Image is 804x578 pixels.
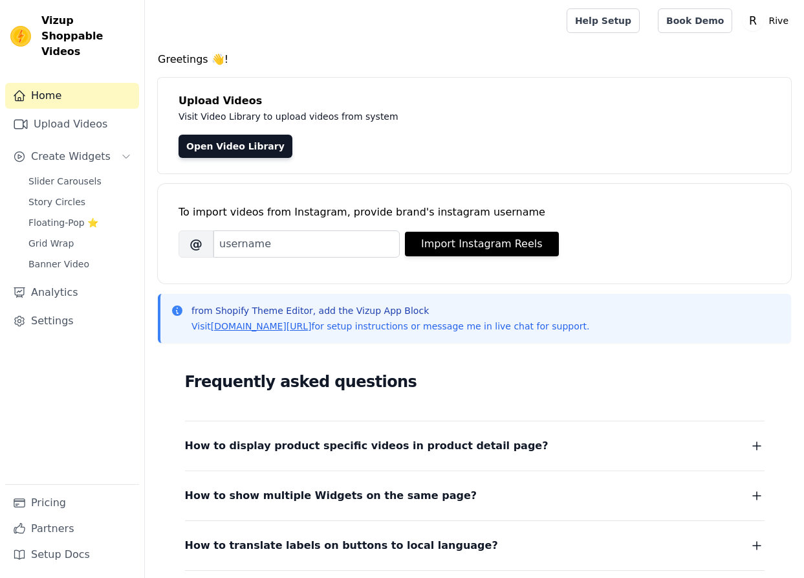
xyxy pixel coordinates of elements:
[179,230,213,258] span: @
[658,8,732,33] a: Book Demo
[185,537,765,555] button: How to translate labels on buttons to local language?
[28,216,98,229] span: Floating-Pop ⭐
[185,537,498,555] span: How to translate labels on buttons to local language?
[749,14,757,27] text: R
[185,437,549,455] span: How to display product specific videos in product detail page?
[21,234,139,252] a: Grid Wrap
[179,135,292,158] a: Open Video Library
[41,13,134,60] span: Vizup Shoppable Videos
[5,280,139,306] a: Analytics
[185,487,477,505] span: How to show multiple Widgets on the same page?
[405,232,559,256] button: Import Instagram Reels
[28,175,102,188] span: Slider Carousels
[21,255,139,273] a: Banner Video
[185,437,765,455] button: How to display product specific videos in product detail page?
[158,52,791,67] h4: Greetings 👋!
[28,258,89,271] span: Banner Video
[191,320,589,333] p: Visit for setup instructions or message me in live chat for support.
[5,111,139,137] a: Upload Videos
[28,237,74,250] span: Grid Wrap
[179,109,758,124] p: Visit Video Library to upload videos from system
[185,487,765,505] button: How to show multiple Widgets on the same page?
[5,144,139,170] button: Create Widgets
[21,172,139,190] a: Slider Carousels
[213,230,400,258] input: username
[191,304,589,317] p: from Shopify Theme Editor, add the Vizup App Block
[5,490,139,516] a: Pricing
[185,369,765,395] h2: Frequently asked questions
[10,26,31,47] img: Vizup
[763,9,794,32] p: Rive
[5,83,139,109] a: Home
[5,308,139,334] a: Settings
[21,214,139,232] a: Floating-Pop ⭐
[743,9,794,32] button: R Rive
[31,149,111,164] span: Create Widgets
[211,321,312,331] a: [DOMAIN_NAME][URL]
[567,8,640,33] a: Help Setup
[179,93,770,109] h4: Upload Videos
[21,193,139,211] a: Story Circles
[5,542,139,568] a: Setup Docs
[5,516,139,542] a: Partners
[179,205,770,220] div: To import videos from Instagram, provide brand's instagram username
[28,195,85,208] span: Story Circles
